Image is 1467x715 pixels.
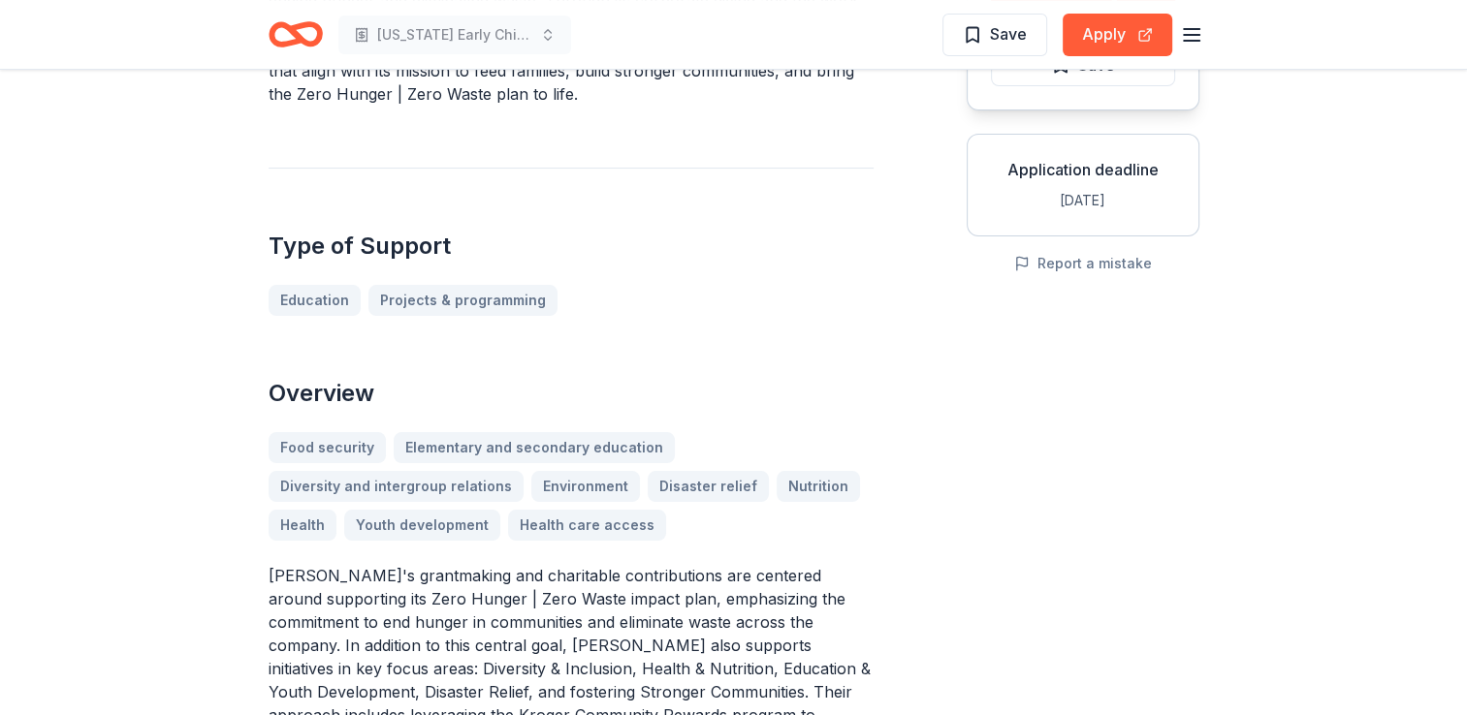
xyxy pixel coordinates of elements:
a: Projects & programming [368,285,558,316]
button: Save [942,14,1047,56]
button: Report a mistake [1014,252,1152,275]
a: Education [269,285,361,316]
span: [US_STATE] Early Childhood Education [377,23,532,47]
button: Apply [1063,14,1172,56]
span: Save [990,21,1027,47]
h2: Overview [269,378,874,409]
a: Home [269,12,323,57]
button: [US_STATE] Early Childhood Education [338,16,571,54]
div: Application deadline [983,158,1183,181]
h2: Type of Support [269,231,874,262]
div: [DATE] [983,189,1183,212]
